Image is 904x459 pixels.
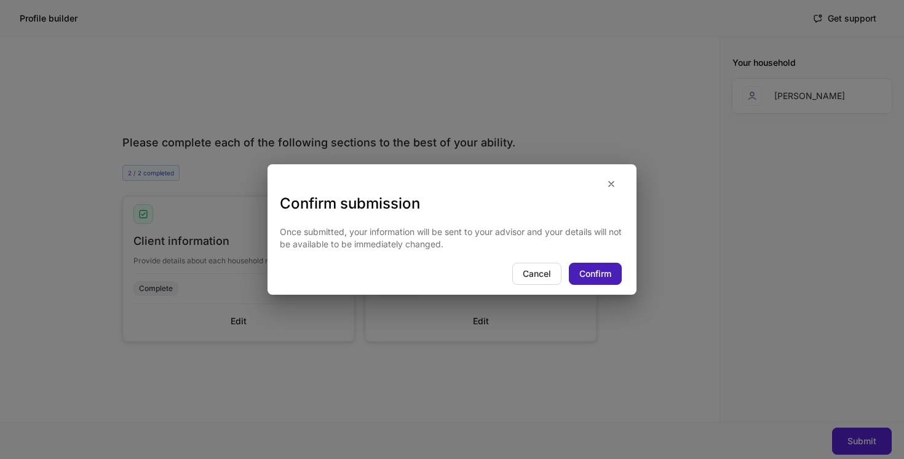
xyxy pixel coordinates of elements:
[579,269,611,278] div: Confirm
[280,226,624,250] p: Once submitted, your information will be sent to your advisor and your details will not be availa...
[523,269,551,278] div: Cancel
[569,263,622,285] button: Confirm
[512,263,561,285] button: Cancel
[280,194,624,214] h3: Confirm submission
